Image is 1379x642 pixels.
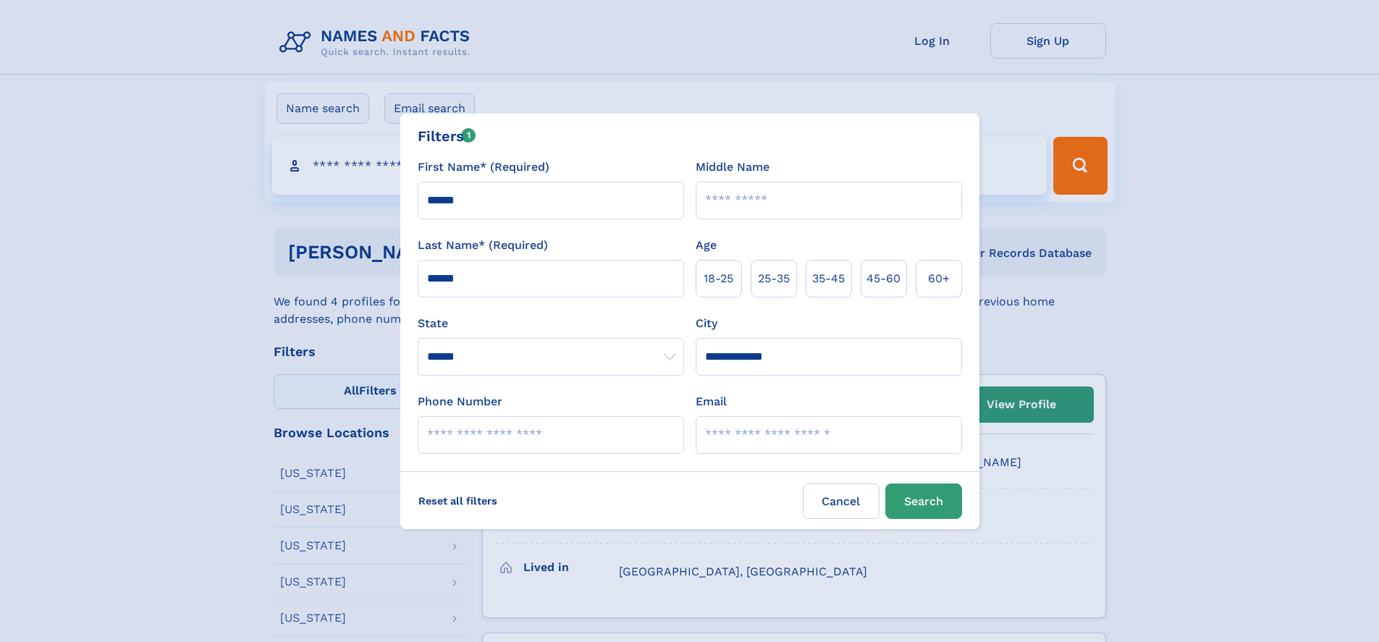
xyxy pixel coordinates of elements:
button: Search [885,483,962,519]
label: Cancel [803,483,880,519]
span: 60+ [928,270,950,287]
label: Phone Number [418,393,502,410]
span: 35‑45 [812,270,845,287]
span: 25‑35 [758,270,790,287]
label: City [696,315,717,332]
label: Age [696,237,717,254]
label: State [418,315,684,332]
span: 18‑25 [704,270,733,287]
label: First Name* (Required) [418,159,549,176]
label: Email [696,393,727,410]
span: 45‑60 [866,270,901,287]
label: Reset all filters [409,483,507,518]
label: Last Name* (Required) [418,237,548,254]
label: Middle Name [696,159,769,176]
div: Filters [418,125,476,147]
